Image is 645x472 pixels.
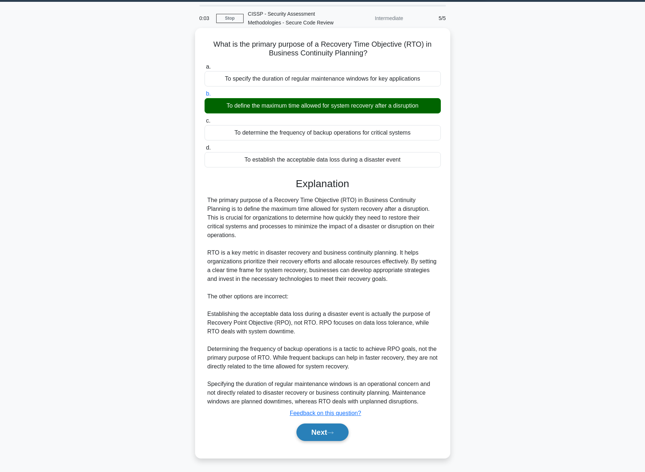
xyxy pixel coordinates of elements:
[209,178,436,190] h3: Explanation
[204,40,442,58] h5: What is the primary purpose of a Recovery Time Objective (RTO) in Business Continuity Planning?
[290,410,361,416] a: Feedback on this question?
[206,90,211,97] span: b.
[206,144,211,151] span: d.
[207,196,438,406] div: The primary purpose of a Recovery Time Objective (RTO) in Business Continuity Planning is to defi...
[206,117,210,124] span: c.
[205,125,441,140] div: To determine the frequency of backup operations for critical systems
[205,98,441,113] div: To define the maximum time allowed for system recovery after a disruption
[205,71,441,86] div: To specify the duration of regular maintenance windows for key applications
[296,423,349,441] button: Next
[205,152,441,167] div: To establish the acceptable data loss during a disaster event
[408,11,450,26] div: 5/5
[195,11,216,26] div: 0:03
[206,63,211,70] span: a.
[244,7,344,30] div: CISSP - Security Assessment Methodologies - Secure Code Review
[344,11,408,26] div: Intermediate
[216,14,244,23] a: Stop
